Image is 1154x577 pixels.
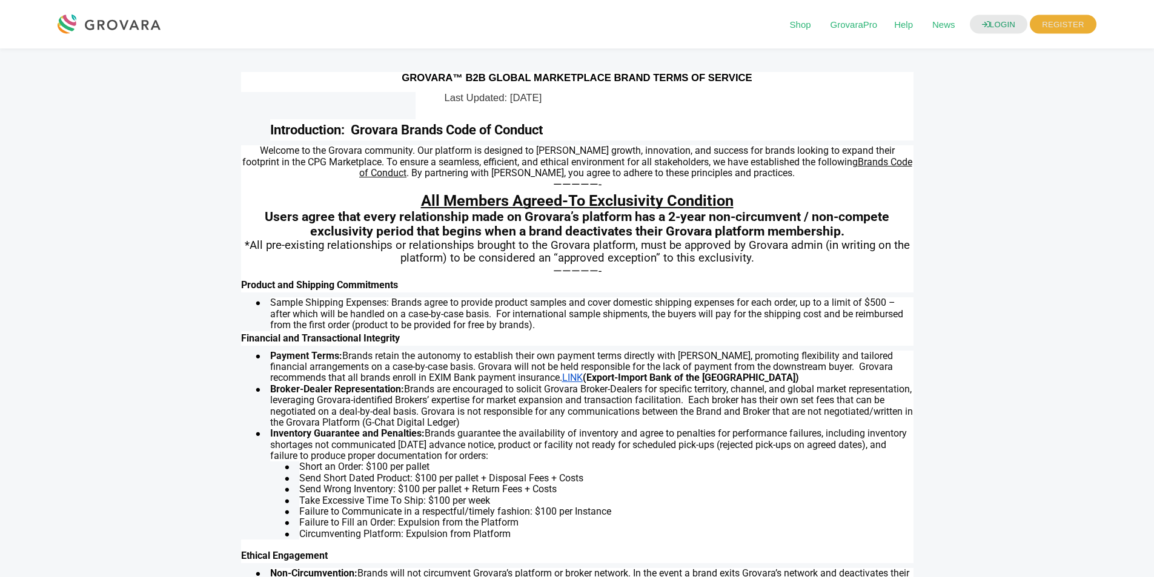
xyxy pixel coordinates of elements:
span: News [924,14,964,35]
span: REGISTER [1030,15,1096,34]
span: Brands are encouraged to solicit Grovara Broker-Dealers for specific territory, channel, and glob... [270,383,913,428]
span: Send Wrong Inventory: $100 per pallet + Return Fees + Costs [299,483,557,495]
span: Brands guarantee the availability of inventory and agree to penalties for performance failures, i... [270,427,907,461]
span: Brands retain the autonomy to establish their own payment terms directly with [PERSON_NAME], prom... [270,350,893,384]
a: LINK [562,372,583,383]
span: Broker-Dealer Representation: [270,383,404,395]
span: Take Excessive Time To Ship: $100 per week [299,495,490,506]
span: Failure to Fill an Order: Expulsion from the Platform [299,516,519,528]
span: *All pre-existing relationships or relationships brought to the Grovara platform, must be approve... [245,239,910,265]
span: Introduction: Grovara Brands Code of Conduct [270,122,543,137]
span: Welcome to the Grovara community. Our platform is designed to [PERSON_NAME] growth, innovation, a... [242,145,895,167]
span: Last Updated: [DATE] [445,92,542,104]
a: GrovaraPro [822,20,886,30]
span: Ethical Engagement [241,550,328,561]
span: Brands Code of Conduct [359,156,912,179]
span: Failure to Communicate in a respectful/timely fashion: $100 per Instance [299,506,611,517]
span: Send Short Dated Product: $100 per pallet + Disposal Fees + Costs [299,472,583,484]
a: News [924,20,964,30]
span: GROVARA™ B2B GLOBAL MARKETPLACE BRAND TERMS OF SERVICE [402,72,752,84]
a: Help [886,20,921,30]
span: All Members Agreed-To Exclusivity Condition [421,192,734,209]
span: Payment Terms: [270,350,342,361]
a: LOGIN [970,15,1028,34]
span: Inventory Guarantee and Penalties: [270,427,425,439]
span: Users agree that every relationship made on Grovara’s platform has a 2-year non-circumvent / non-... [265,209,889,239]
span: Shop [781,14,820,35]
span: Help [886,14,921,35]
span: Circumventing Platform: Expulsion from Platform [299,528,511,539]
a: Shop [781,20,820,30]
span: Product and Shipping Commitments [241,279,398,291]
span: GrovaraPro [822,14,886,35]
span: Financial and Transactional Integrity [241,332,400,344]
span: —————- [553,178,602,191]
span: Short an Order: $100 per pallet [299,461,429,472]
span: —————- [553,265,602,278]
span: (Export-Import Bank of the [GEOGRAPHIC_DATA]) [583,372,799,383]
span: Sample Shipping Expenses: Brands agree to provide product samples and cover domestic shipping exp... [270,297,903,331]
span: . By partnering with [PERSON_NAME], you agree to adhere to these principles and practices. [406,167,795,179]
